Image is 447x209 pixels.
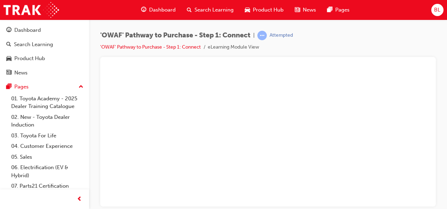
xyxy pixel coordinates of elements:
[14,41,53,49] div: Search Learning
[3,2,59,18] img: Trak
[3,66,86,79] a: News
[6,70,12,76] span: news-icon
[149,6,176,14] span: Dashboard
[3,80,86,93] button: Pages
[253,6,284,14] span: Product Hub
[187,6,192,14] span: search-icon
[245,6,250,14] span: car-icon
[195,6,234,14] span: Search Learning
[100,44,201,50] a: 'OWAF' Pathway to Purchase - Step 1: Connect
[135,3,181,17] a: guage-iconDashboard
[434,6,440,14] span: BL
[6,56,12,62] span: car-icon
[14,83,29,91] div: Pages
[295,6,300,14] span: news-icon
[3,22,86,80] button: DashboardSearch LearningProduct HubNews
[8,181,86,192] a: 07. Parts21 Certification
[8,162,86,181] a: 06. Electrification (EV & Hybrid)
[79,82,83,92] span: up-icon
[322,3,355,17] a: pages-iconPages
[6,84,12,90] span: pages-icon
[270,32,293,39] div: Attempted
[303,6,316,14] span: News
[327,6,332,14] span: pages-icon
[253,31,255,39] span: |
[14,55,45,63] div: Product Hub
[8,141,86,152] a: 04. Customer Experience
[3,52,86,65] a: Product Hub
[77,195,82,204] span: prev-icon
[289,3,322,17] a: news-iconNews
[100,31,250,39] span: 'OWAF' Pathway to Purchase - Step 1: Connect
[14,69,28,77] div: News
[208,43,259,51] li: eLearning Module View
[8,152,86,163] a: 05. Sales
[6,42,11,48] span: search-icon
[181,3,239,17] a: search-iconSearch Learning
[8,130,86,141] a: 03. Toyota For Life
[257,31,267,40] span: learningRecordVerb_ATTEMPT-icon
[14,26,41,34] div: Dashboard
[141,6,146,14] span: guage-icon
[431,4,444,16] button: BL
[3,24,86,37] a: Dashboard
[8,112,86,130] a: 02. New - Toyota Dealer Induction
[335,6,350,14] span: Pages
[3,38,86,51] a: Search Learning
[239,3,289,17] a: car-iconProduct Hub
[8,93,86,112] a: 01. Toyota Academy - 2025 Dealer Training Catalogue
[6,27,12,34] span: guage-icon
